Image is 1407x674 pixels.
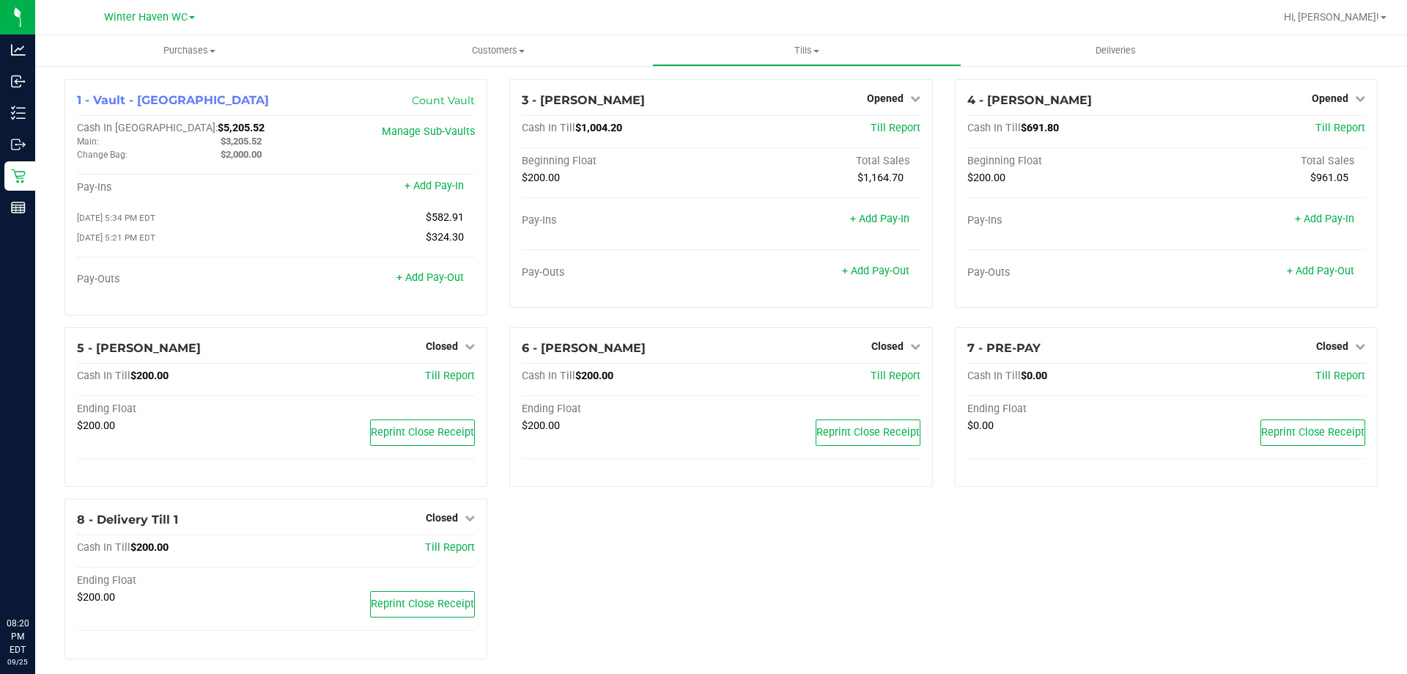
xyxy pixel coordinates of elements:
span: Reprint Close Receipt [371,598,474,610]
span: $200.00 [77,591,115,604]
inline-svg: Inventory [11,106,26,120]
a: + Add Pay-In [850,213,909,225]
div: Pay-Ins [77,181,276,194]
span: Main: [77,136,99,147]
a: Till Report [871,370,920,382]
a: Till Report [1315,370,1365,382]
inline-svg: Reports [11,200,26,215]
span: Closed [426,512,458,524]
span: Cash In Till [77,370,130,382]
span: 5 - [PERSON_NAME] [77,341,201,355]
span: Cash In Till [522,122,575,134]
div: Pay-Ins [967,214,1167,227]
a: + Add Pay-Out [1287,265,1354,277]
div: Pay-Outs [77,273,276,286]
a: Till Report [871,122,920,134]
span: 6 - [PERSON_NAME] [522,341,646,355]
span: Cash In Till [967,122,1021,134]
div: Pay-Ins [522,214,721,227]
div: Pay-Outs [967,266,1167,279]
span: Cash In Till [522,370,575,382]
span: $961.05 [1310,172,1348,184]
span: $582.91 [426,211,464,224]
span: $200.00 [967,172,1005,184]
button: Reprint Close Receipt [1260,420,1365,446]
span: $324.30 [426,231,464,243]
span: $1,004.20 [575,122,622,134]
span: $0.00 [967,420,994,432]
a: Deliveries [961,35,1270,66]
span: $1,164.70 [857,172,904,184]
div: Ending Float [967,403,1167,416]
a: + Add Pay-In [405,180,464,192]
span: $200.00 [130,541,169,554]
span: Till Report [425,370,475,382]
span: $3,205.52 [221,136,262,147]
a: Till Report [1315,122,1365,134]
span: Reprint Close Receipt [371,426,474,439]
span: Tills [653,44,960,57]
span: Change Bag: [77,150,128,160]
span: Closed [871,340,904,352]
span: $691.80 [1021,122,1059,134]
span: Cash In Till [77,541,130,554]
span: $200.00 [575,370,613,382]
button: Reprint Close Receipt [370,420,475,446]
a: + Add Pay-Out [396,271,464,284]
p: 08:20 PM EDT [7,617,29,656]
span: [DATE] 5:21 PM EDT [77,232,155,243]
span: Opened [867,92,904,104]
span: Deliveries [1076,44,1156,57]
inline-svg: Retail [11,169,26,183]
a: Manage Sub-Vaults [382,125,475,138]
a: Purchases [35,35,344,66]
div: Total Sales [1166,155,1365,168]
span: Reprint Close Receipt [816,426,920,439]
span: [DATE] 5:34 PM EDT [77,213,155,223]
span: 3 - [PERSON_NAME] [522,93,645,107]
span: $200.00 [130,370,169,382]
inline-svg: Inbound [11,74,26,89]
span: $0.00 [1021,370,1047,382]
span: Opened [1312,92,1348,104]
span: Customers [344,44,651,57]
span: Cash In Till [967,370,1021,382]
a: Tills [652,35,961,66]
button: Reprint Close Receipt [370,591,475,618]
span: 1 - Vault - [GEOGRAPHIC_DATA] [77,93,269,107]
a: + Add Pay-Out [842,265,909,277]
inline-svg: Analytics [11,43,26,57]
inline-svg: Outbound [11,137,26,152]
span: Purchases [35,44,344,57]
span: Closed [1316,340,1348,352]
span: Cash In [GEOGRAPHIC_DATA]: [77,122,218,134]
div: Ending Float [77,403,276,416]
a: Till Report [425,541,475,554]
div: Pay-Outs [522,266,721,279]
div: Ending Float [522,403,721,416]
span: Reprint Close Receipt [1261,426,1364,439]
div: Beginning Float [522,155,721,168]
a: Customers [344,35,652,66]
iframe: Resource center unread badge [43,554,61,572]
span: Closed [426,340,458,352]
p: 09/25 [7,656,29,667]
span: 4 - [PERSON_NAME] [967,93,1092,107]
a: + Add Pay-In [1295,213,1354,225]
span: $2,000.00 [221,149,262,160]
a: Count Vault [412,94,475,107]
div: Total Sales [721,155,920,168]
span: Winter Haven WC [104,11,188,23]
span: 7 - PRE-PAY [967,341,1041,355]
button: Reprint Close Receipt [816,420,920,446]
span: $200.00 [522,172,560,184]
span: $200.00 [77,420,115,432]
span: $5,205.52 [218,122,265,134]
span: 8 - Delivery Till 1 [77,513,178,527]
span: $200.00 [522,420,560,432]
div: Beginning Float [967,155,1167,168]
iframe: Resource center [15,557,59,601]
